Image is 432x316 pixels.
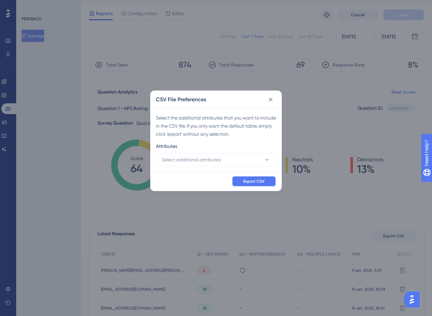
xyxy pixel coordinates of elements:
span: Attributes [156,142,177,150]
span: Export CSV [243,179,265,184]
iframe: UserGuiding AI Assistant Launcher [404,289,424,310]
div: Select the additional attributes that you want to include in the CSV file. If you only want the d... [156,114,276,138]
span: Select additional attributes [162,156,221,164]
h2: CSV File Preferences [156,96,206,104]
span: Need Help? [16,2,42,10]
